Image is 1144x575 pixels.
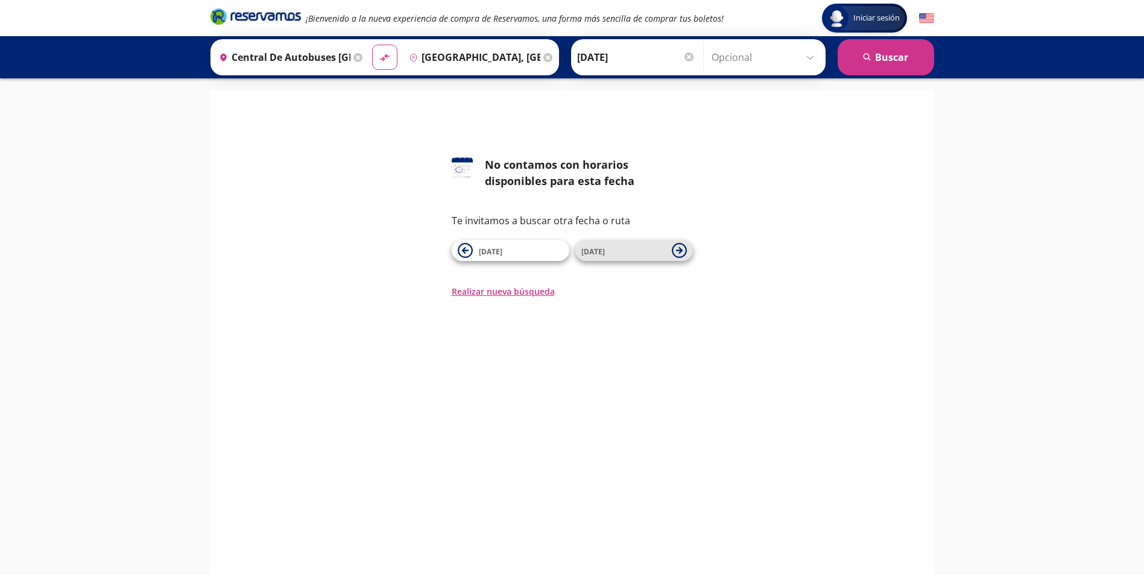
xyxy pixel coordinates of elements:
i: Brand Logo [210,7,301,25]
em: ¡Bienvenido a la nueva experiencia de compra de Reservamos, una forma más sencilla de comprar tus... [306,13,724,24]
input: Buscar Origen [214,42,350,72]
input: Buscar Destino [404,42,540,72]
span: [DATE] [581,247,605,257]
button: English [919,11,934,26]
button: Buscar [838,39,934,75]
a: Brand Logo [210,7,301,29]
span: [DATE] [479,247,502,257]
button: [DATE] [452,240,569,261]
button: [DATE] [575,240,693,261]
span: Iniciar sesión [849,12,905,24]
input: Elegir Fecha [577,42,695,72]
input: Opcional [712,42,820,72]
button: Realizar nueva búsqueda [452,285,555,298]
div: No contamos con horarios disponibles para esta fecha [485,157,693,189]
p: Te invitamos a buscar otra fecha o ruta [452,213,693,228]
